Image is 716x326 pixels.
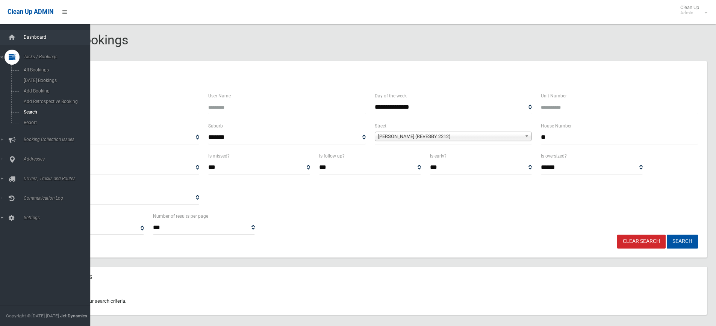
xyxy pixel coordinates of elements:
[541,152,567,160] label: Is oversized?
[21,196,96,201] span: Communication Log
[541,122,572,130] label: House Number
[21,88,89,94] span: Add Booking
[375,122,386,130] label: Street
[33,288,707,315] div: No bookings match your search criteria.
[6,313,59,318] span: Copyright © [DATE]-[DATE]
[208,92,231,100] label: User Name
[617,235,666,249] a: Clear Search
[153,212,208,220] label: Number of results per page
[208,152,230,160] label: Is missed?
[21,99,89,104] span: Add Retrospective Booking
[430,152,447,160] label: Is early?
[319,152,345,160] label: Is follow up?
[541,92,567,100] label: Unit Number
[378,132,522,141] span: [PERSON_NAME] (REVESBY 2212)
[21,215,96,220] span: Settings
[21,176,96,181] span: Drivers, Trucks and Routes
[680,10,699,16] small: Admin
[208,122,223,130] label: Suburb
[375,92,407,100] label: Day of the week
[21,120,89,125] span: Report
[8,8,53,15] span: Clean Up ADMIN
[21,54,96,59] span: Tasks / Bookings
[21,35,96,40] span: Dashboard
[21,109,89,115] span: Search
[21,156,96,162] span: Addresses
[667,235,698,249] button: Search
[677,5,707,16] span: Clean Up
[60,313,87,318] strong: Jet Dynamics
[21,78,89,83] span: [DATE] Bookings
[21,137,96,142] span: Booking Collection Issues
[21,67,89,73] span: All Bookings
